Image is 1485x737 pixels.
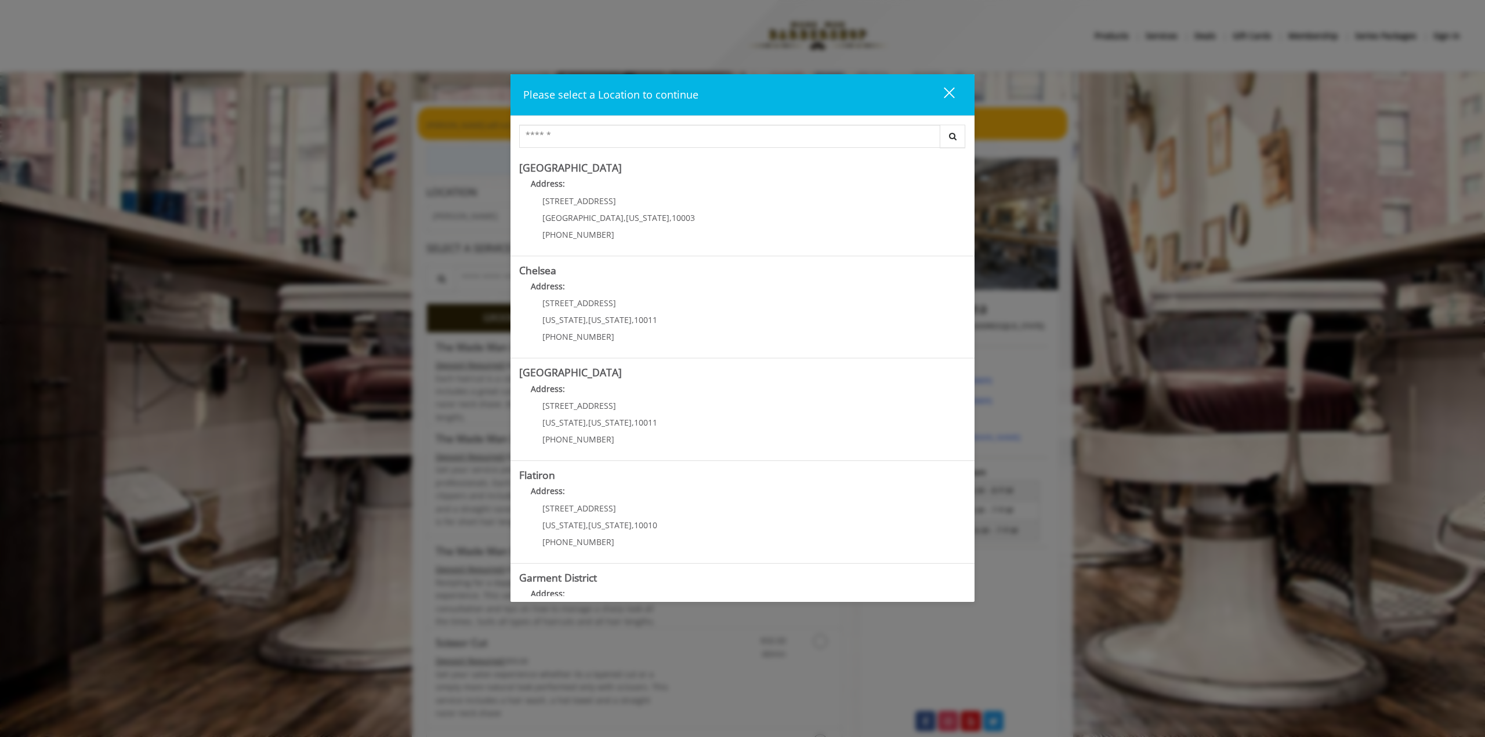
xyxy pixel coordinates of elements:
[519,365,622,379] b: [GEOGRAPHIC_DATA]
[586,417,588,428] span: ,
[531,485,565,496] b: Address:
[930,86,954,104] div: close dialog
[531,383,565,394] b: Address:
[586,314,588,325] span: ,
[519,125,966,154] div: Center Select
[632,417,634,428] span: ,
[519,263,556,277] b: Chelsea
[519,125,940,148] input: Search Center
[519,161,622,175] b: [GEOGRAPHIC_DATA]
[531,281,565,292] b: Address:
[632,314,634,325] span: ,
[669,212,672,223] span: ,
[531,588,565,599] b: Address:
[519,571,597,584] b: Garment District
[542,212,624,223] span: [GEOGRAPHIC_DATA]
[588,417,632,428] span: [US_STATE]
[542,417,586,428] span: [US_STATE]
[634,314,657,325] span: 10011
[922,83,962,107] button: close dialog
[542,314,586,325] span: [US_STATE]
[523,88,698,101] span: Please select a Location to continue
[542,520,586,531] span: [US_STATE]
[519,468,555,482] b: Flatiron
[634,520,657,531] span: 10010
[634,417,657,428] span: 10011
[531,178,565,189] b: Address:
[632,520,634,531] span: ,
[586,520,588,531] span: ,
[588,520,632,531] span: [US_STATE]
[588,314,632,325] span: [US_STATE]
[624,212,626,223] span: ,
[542,229,614,240] span: [PHONE_NUMBER]
[542,536,614,547] span: [PHONE_NUMBER]
[542,297,616,308] span: [STREET_ADDRESS]
[946,132,959,140] i: Search button
[672,212,695,223] span: 10003
[542,434,614,445] span: [PHONE_NUMBER]
[542,503,616,514] span: [STREET_ADDRESS]
[626,212,669,223] span: [US_STATE]
[542,195,616,206] span: [STREET_ADDRESS]
[542,400,616,411] span: [STREET_ADDRESS]
[542,331,614,342] span: [PHONE_NUMBER]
